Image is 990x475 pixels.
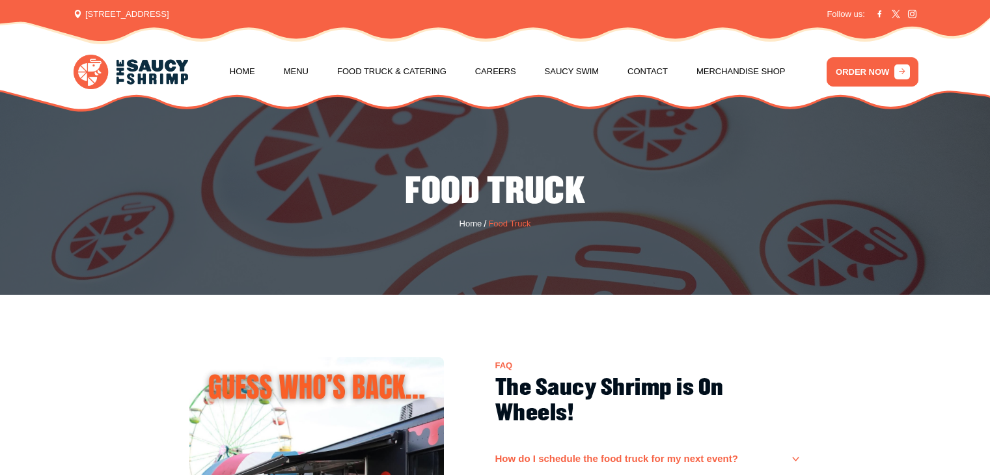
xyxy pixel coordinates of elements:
a: Contact [627,47,668,96]
span: Food Truck [488,217,530,230]
a: Careers [475,47,516,96]
a: Menu [284,47,309,96]
a: Merchandise Shop [696,47,786,96]
span: / [484,217,486,232]
a: Home [230,47,255,96]
a: Home [460,217,482,230]
span: Follow us: [827,8,865,21]
span: FAQ [495,361,513,370]
span: [STREET_ADDRESS] [74,8,169,21]
h3: How do I schedule the food truck for my next event? [495,453,738,465]
h2: Food Truck [10,170,980,213]
img: logo [74,55,188,89]
a: Saucy Swim [545,47,599,96]
a: ORDER NOW [827,57,918,87]
a: Food Truck & Catering [337,47,447,96]
h2: The Saucy Shrimp is On Wheels! [495,376,801,426]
